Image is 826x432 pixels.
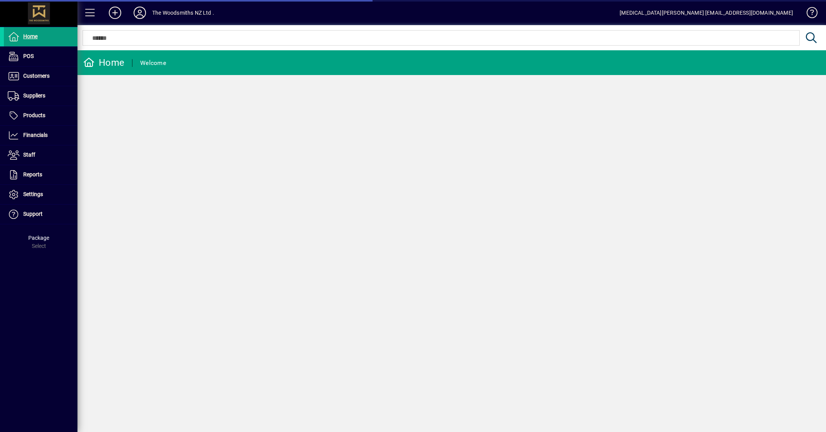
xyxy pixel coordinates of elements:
[4,165,77,184] a: Reports
[4,47,77,66] a: POS
[23,211,43,217] span: Support
[28,235,49,241] span: Package
[23,152,35,158] span: Staff
[23,53,34,59] span: POS
[103,6,127,20] button: Add
[4,126,77,145] a: Financials
[23,92,45,99] span: Suppliers
[4,106,77,125] a: Products
[83,56,124,69] div: Home
[152,7,214,19] div: The Woodsmiths NZ Ltd .
[801,2,816,27] a: Knowledge Base
[127,6,152,20] button: Profile
[4,185,77,204] a: Settings
[4,86,77,106] a: Suppliers
[23,132,48,138] span: Financials
[23,171,42,178] span: Reports
[620,7,793,19] div: [MEDICAL_DATA][PERSON_NAME] [EMAIL_ADDRESS][DOMAIN_NAME]
[140,57,166,69] div: Welcome
[4,205,77,224] a: Support
[4,145,77,165] a: Staff
[23,73,50,79] span: Customers
[4,67,77,86] a: Customers
[23,191,43,197] span: Settings
[23,112,45,118] span: Products
[23,33,38,39] span: Home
